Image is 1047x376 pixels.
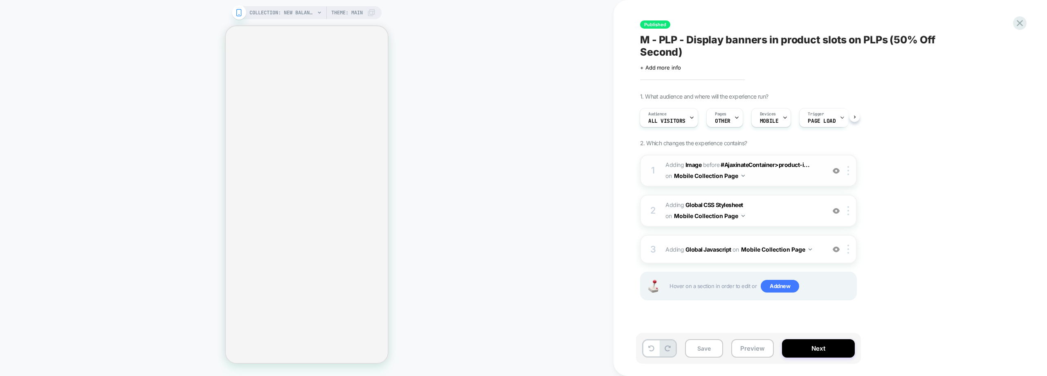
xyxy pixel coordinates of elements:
[685,161,702,168] b: Image
[847,245,849,254] img: close
[731,339,774,358] button: Preview
[640,20,670,29] span: Published
[703,161,719,168] span: BEFORE
[665,211,672,221] span: on
[648,118,685,124] span: All Visitors
[649,162,657,179] div: 1
[665,200,821,222] span: Adding
[741,215,745,217] img: down arrow
[685,339,723,358] button: Save
[833,207,840,214] img: crossed eye
[847,206,849,215] img: close
[640,140,747,146] span: 2. Which changes the experience contains?
[649,241,657,258] div: 3
[674,210,745,222] button: Mobile Collection Page
[648,111,667,117] span: Audience
[847,166,849,175] img: close
[670,280,852,293] span: Hover on a section in order to edit or
[249,6,315,19] span: COLLECTION: New Balance - [GEOGRAPHIC_DATA] (Category)
[833,167,840,174] img: crossed eye
[685,201,743,208] b: Global CSS Stylesheet
[809,248,812,250] img: down arrow
[808,118,836,124] span: Page Load
[645,280,661,293] img: Joystick
[665,171,672,181] span: on
[782,339,855,358] button: Next
[665,243,821,255] span: Adding
[715,111,726,117] span: Pages
[649,203,657,219] div: 2
[760,111,776,117] span: Devices
[640,93,768,100] span: 1. What audience and where will the experience run?
[761,280,799,293] span: Add new
[741,243,812,255] button: Mobile Collection Page
[741,175,745,177] img: down arrow
[808,111,824,117] span: Trigger
[760,118,778,124] span: MOBILE
[665,161,701,168] span: Adding
[715,118,730,124] span: OTHER
[640,34,939,58] span: M - PLP - Display banners in product slots on PLPs (50% Off Second)
[331,6,363,19] span: Theme: MAIN
[833,246,840,253] img: crossed eye
[721,161,809,168] span: #AjaxinateContainer>product-i...
[732,244,739,254] span: on
[685,246,731,253] b: Global Javascript
[640,64,681,71] span: + Add more info
[674,170,745,182] button: Mobile Collection Page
